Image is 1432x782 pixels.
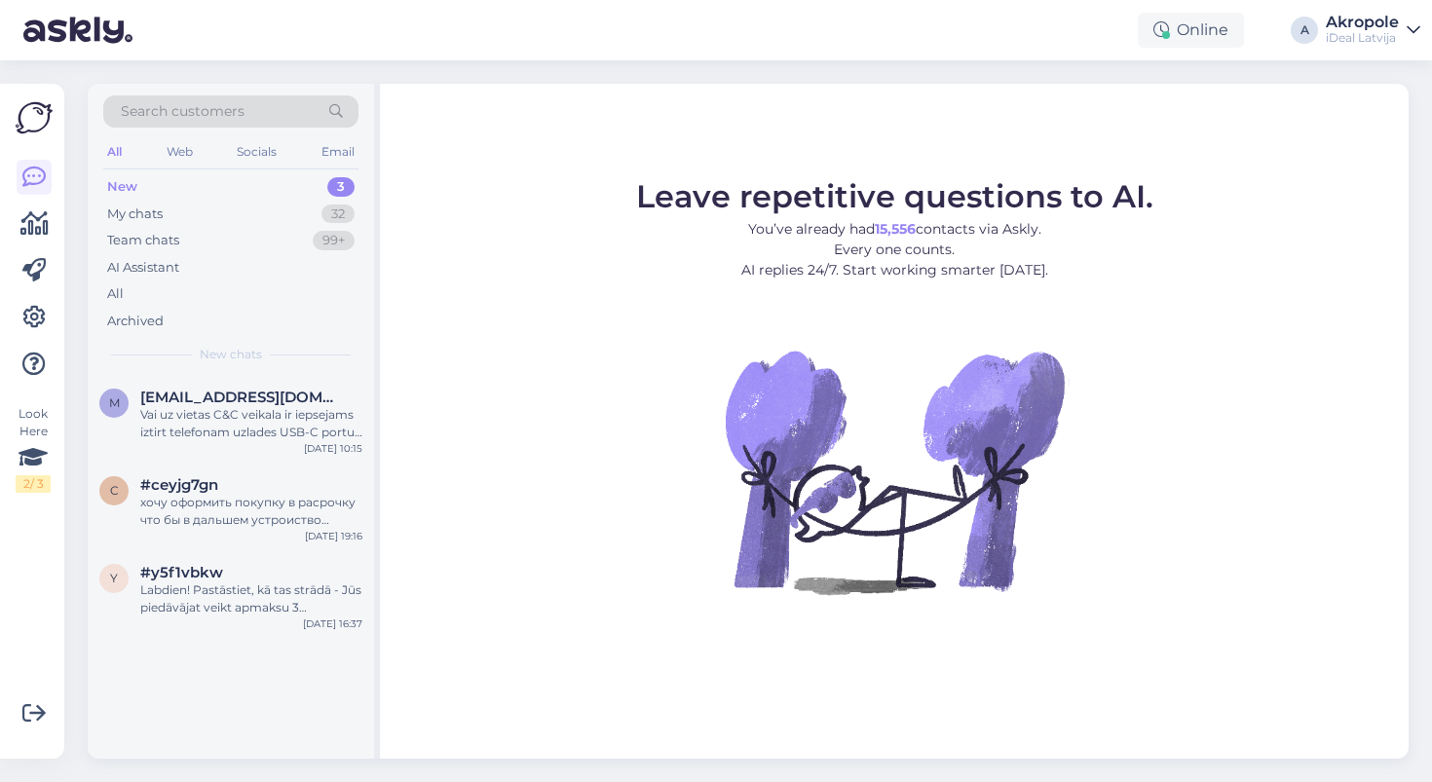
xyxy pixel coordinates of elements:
[1138,13,1244,48] div: Online
[305,529,362,543] div: [DATE] 19:16
[103,139,126,165] div: All
[304,441,362,456] div: [DATE] 10:15
[140,564,223,581] span: #y5f1vbkw
[107,312,164,331] div: Archived
[327,177,355,197] div: 3
[233,139,281,165] div: Socials
[16,475,51,493] div: 2 / 3
[140,406,362,441] div: Vai uz vietas C&C veikala ir iepsejams iztirt telefonam uzlades USB-C portu? Cik tas maksa, ja ir...
[110,483,119,498] span: c
[1326,15,1420,46] a: AkropoleiDeal Latvija
[140,581,362,616] div: Labdien! Pastāstiet, kā tas strādā - Jūs piedāvājat veikt apmaksu 3 maksājumos izmantojot ESTO. T...
[140,389,343,406] span: montaslaide@gmail.com
[200,346,262,363] span: New chats
[313,231,355,250] div: 99+
[318,139,358,165] div: Email
[107,177,137,197] div: New
[636,219,1153,280] p: You’ve already had contacts via Askly. Every one counts. AI replies 24/7. Start working smarter [...
[140,494,362,529] div: хочу оформить покупку в расрочку что бы в дальшем устроиство осталось моим спустя 24 месяца что н...
[636,177,1153,215] span: Leave repetitive questions to AI.
[163,139,197,165] div: Web
[719,296,1070,647] img: No Chat active
[121,101,245,122] span: Search customers
[110,571,118,585] span: y
[1326,30,1399,46] div: iDeal Latvija
[109,395,120,410] span: m
[107,258,179,278] div: AI Assistant
[107,284,124,304] div: All
[321,205,355,224] div: 32
[16,99,53,136] img: Askly Logo
[140,476,218,494] span: #ceyjg7gn
[107,231,179,250] div: Team chats
[107,205,163,224] div: My chats
[303,616,362,631] div: [DATE] 16:37
[1291,17,1318,44] div: A
[875,220,916,238] b: 15,556
[1326,15,1399,30] div: Akropole
[16,405,51,493] div: Look Here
